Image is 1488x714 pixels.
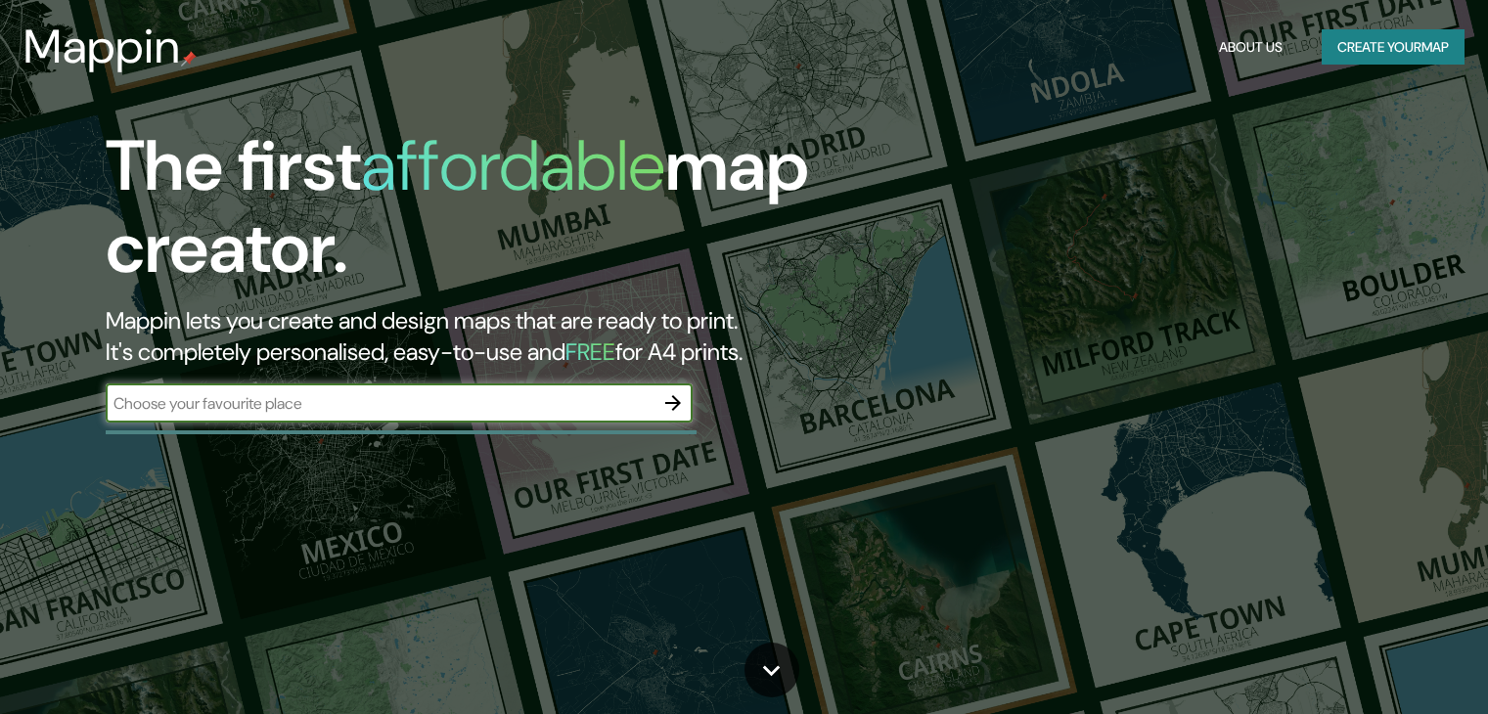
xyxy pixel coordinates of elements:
button: Create yourmap [1322,29,1465,66]
h2: Mappin lets you create and design maps that are ready to print. It's completely personalised, eas... [106,305,850,368]
img: mappin-pin [181,51,197,67]
h3: Mappin [23,20,181,74]
h1: affordable [361,120,665,211]
iframe: Help widget launcher [1314,638,1466,692]
button: About Us [1211,29,1290,66]
h5: FREE [565,336,615,367]
h1: The first map creator. [106,125,850,305]
input: Choose your favourite place [106,392,654,415]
